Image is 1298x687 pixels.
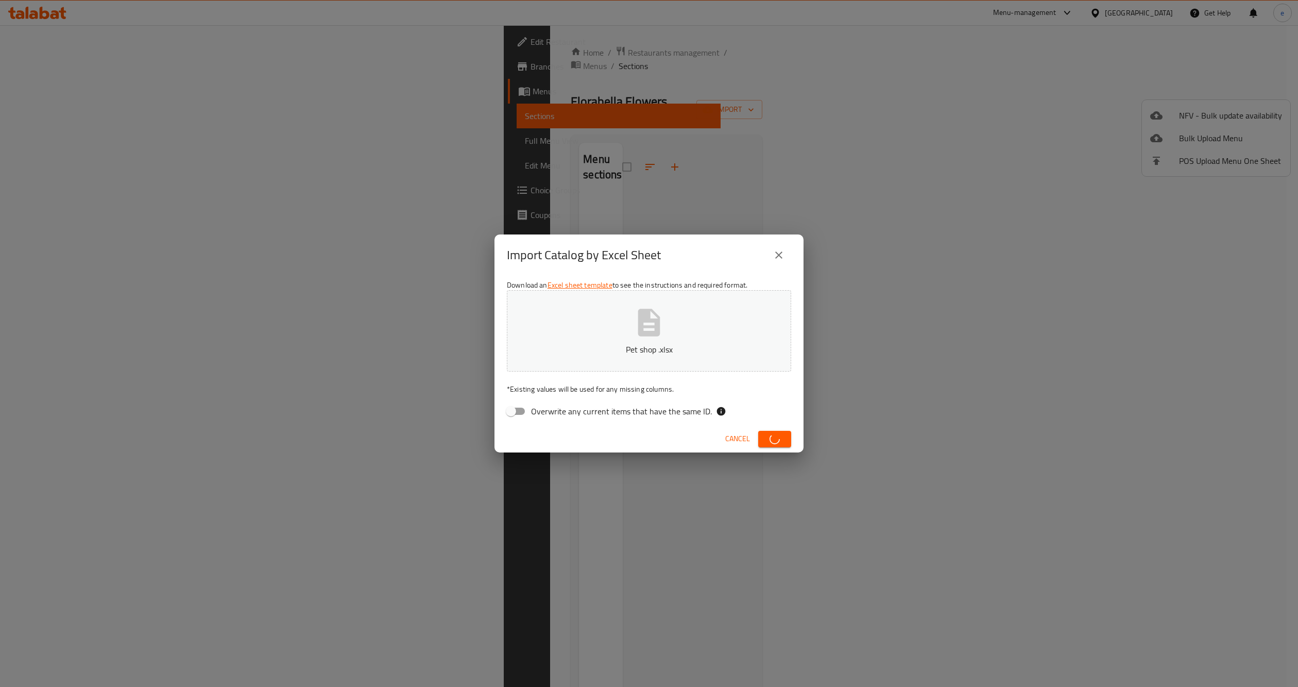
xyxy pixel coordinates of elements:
button: close [766,243,791,267]
svg: If the overwrite option isn't selected, then the items that match an existing ID will be ignored ... [716,406,726,416]
button: Cancel [721,429,754,448]
div: Download an to see the instructions and required format. [494,276,804,425]
span: Cancel [725,432,750,445]
p: Pet shop .xlsx [523,343,775,356]
a: Excel sheet template [548,278,612,292]
p: Existing values will be used for any missing columns. [507,384,791,394]
h2: Import Catalog by Excel Sheet [507,247,661,263]
button: Pet shop .xlsx [507,290,791,372]
span: Overwrite any current items that have the same ID. [531,405,712,417]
